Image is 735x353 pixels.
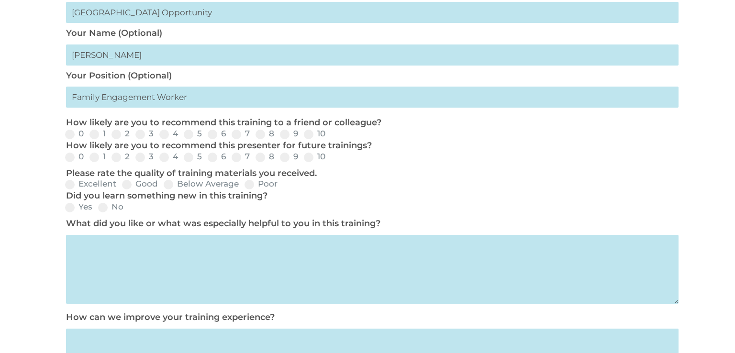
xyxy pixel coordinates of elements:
label: 9 [280,153,298,161]
label: Your Name (Optional) [66,28,162,38]
label: 9 [280,130,298,138]
input: First Last [66,44,679,66]
p: How likely are you to recommend this training to a friend or colleague? [66,117,674,129]
label: 7 [232,130,250,138]
input: Head Start Agency [66,2,679,23]
label: 5 [184,153,202,161]
label: Your Position (Optional) [66,70,172,81]
label: What did you like or what was especially helpful to you in this training? [66,218,380,229]
label: Poor [245,180,278,188]
label: 7 [232,153,250,161]
label: 10 [304,153,325,161]
label: 1 [89,130,106,138]
label: 8 [256,130,274,138]
label: 4 [159,153,178,161]
label: Below Average [164,180,239,188]
label: Yes [65,203,92,211]
p: Did you learn something new in this training? [66,190,674,202]
label: 2 [111,130,130,138]
label: 5 [184,130,202,138]
label: 3 [135,153,154,161]
label: 3 [135,130,154,138]
p: How likely are you to recommend this presenter for future trainings? [66,140,674,152]
label: Good [122,180,158,188]
label: 6 [208,130,226,138]
label: Excellent [65,180,116,188]
label: 0 [65,130,84,138]
label: 2 [111,153,130,161]
label: 0 [65,153,84,161]
label: 4 [159,130,178,138]
label: 8 [256,153,274,161]
label: 1 [89,153,106,161]
input: My primary roles is... [66,87,679,108]
label: 6 [208,153,226,161]
label: How can we improve your training experience? [66,312,275,322]
label: No [98,203,123,211]
p: Please rate the quality of training materials you received. [66,168,674,179]
label: 10 [304,130,325,138]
